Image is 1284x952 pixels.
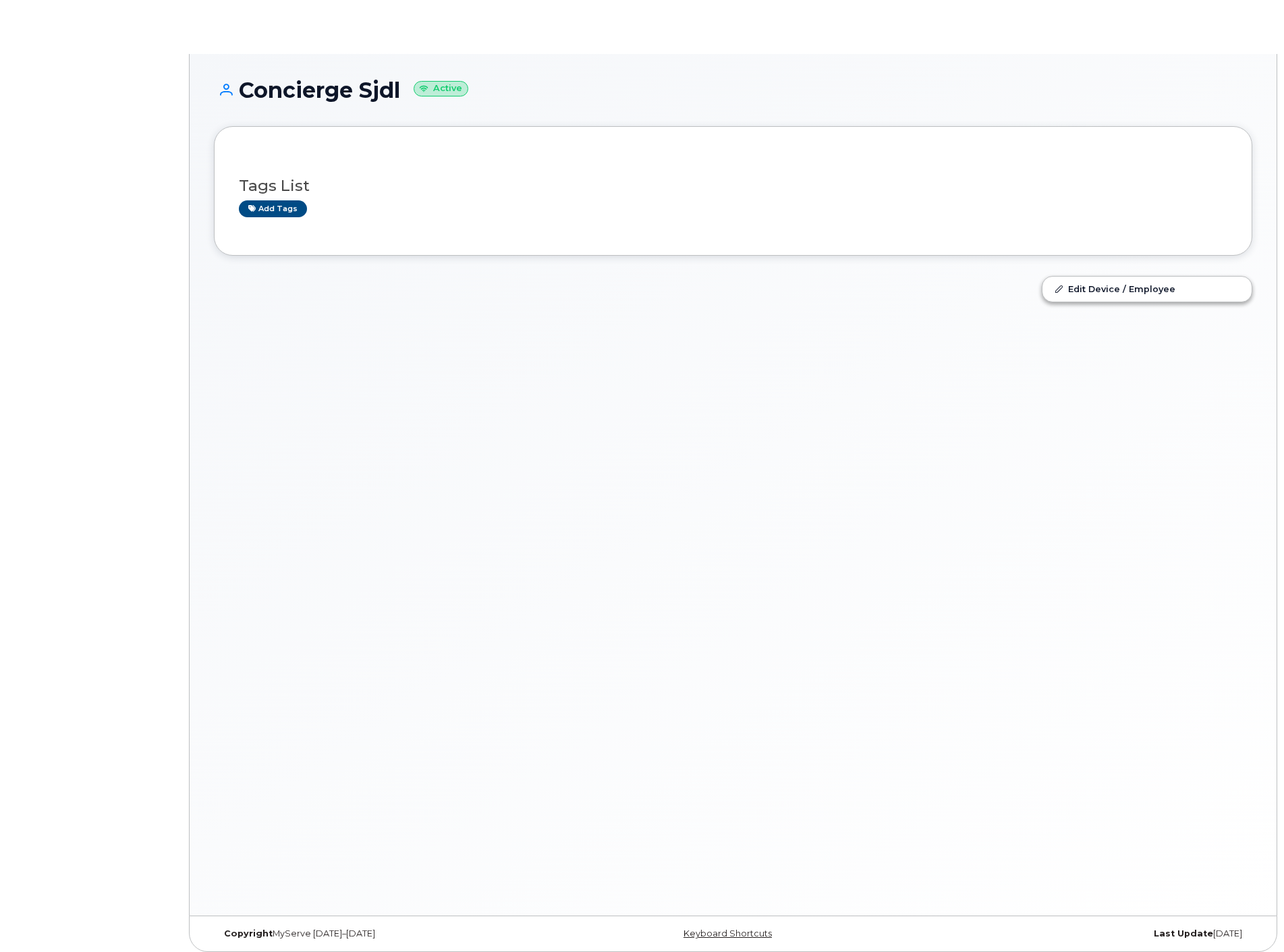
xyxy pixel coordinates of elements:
[214,928,560,939] div: MyServe [DATE]–[DATE]
[683,928,772,939] a: Keyboard Shortcuts
[414,81,468,96] small: Active
[1042,277,1252,301] a: Edit Device / Employee
[239,177,1227,194] h3: Tags List
[906,928,1252,939] div: [DATE]
[214,78,1252,102] h1: Concierge Sjdl
[1154,928,1213,939] strong: Last Update
[239,200,307,217] a: Add tags
[224,928,273,939] strong: Copyright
